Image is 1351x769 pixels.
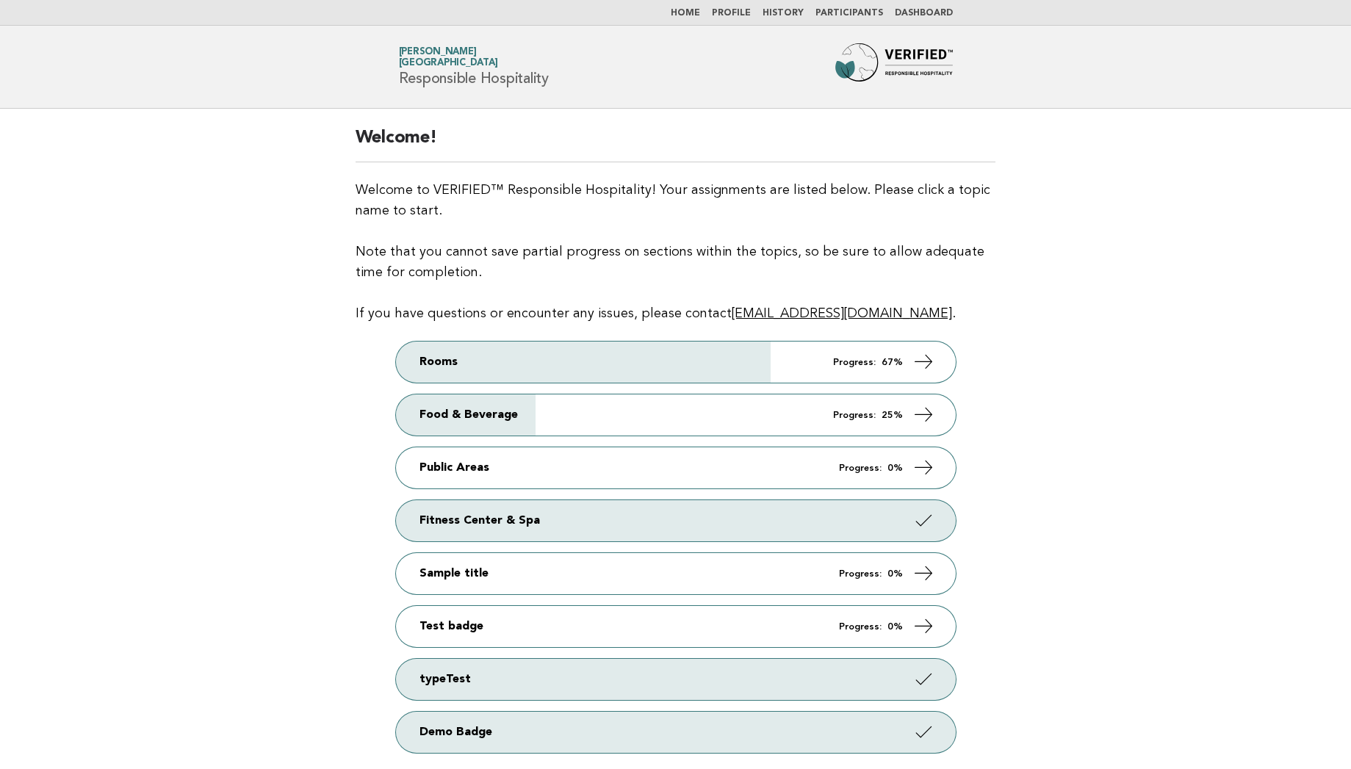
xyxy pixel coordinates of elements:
a: [PERSON_NAME][GEOGRAPHIC_DATA] [399,47,498,68]
a: Profile [712,9,751,18]
a: History [763,9,804,18]
em: Progress: [833,411,876,420]
a: Fitness Center & Spa [396,500,956,541]
a: Participants [815,9,883,18]
p: Welcome to VERIFIED™ Responsible Hospitality! Your assignments are listed below. Please click a t... [356,180,996,324]
strong: 0% [887,569,903,579]
strong: 0% [887,463,903,473]
a: Demo Badge [396,712,956,753]
a: Sample title Progress: 0% [396,553,956,594]
h2: Welcome! [356,126,996,162]
strong: 25% [882,411,903,420]
a: Rooms Progress: 67% [396,342,956,383]
h1: Responsible Hospitality [399,48,549,86]
em: Progress: [833,358,876,367]
a: [EMAIL_ADDRESS][DOMAIN_NAME] [732,307,952,320]
a: Dashboard [895,9,953,18]
span: [GEOGRAPHIC_DATA] [399,59,498,68]
a: Public Areas Progress: 0% [396,447,956,488]
em: Progress: [839,463,882,473]
strong: 67% [882,358,903,367]
img: Forbes Travel Guide [835,43,953,90]
a: Home [671,9,700,18]
strong: 0% [887,622,903,632]
a: Test badge Progress: 0% [396,606,956,647]
a: typeTest [396,659,956,700]
em: Progress: [839,569,882,579]
a: Food & Beverage Progress: 25% [396,394,956,436]
em: Progress: [839,622,882,632]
